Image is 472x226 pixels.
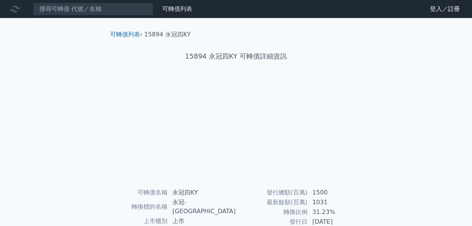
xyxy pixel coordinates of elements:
[162,5,192,12] a: 可轉債列表
[33,3,153,15] input: 搜尋可轉債 代號／名稱
[110,30,142,39] li: ›
[168,197,236,216] td: 永冠-[GEOGRAPHIC_DATA]
[308,207,359,217] td: 31.23%
[236,197,308,207] td: 最新餘額(百萬)
[236,188,308,197] td: 發行總額(百萬)
[113,188,168,197] td: 可轉債名稱
[308,197,359,207] td: 1031
[113,197,168,216] td: 轉換標的名稱
[236,207,308,217] td: 轉換比例
[110,31,140,38] a: 可轉債列表
[144,30,191,39] li: 15894 永冠四KY
[308,188,359,197] td: 1500
[104,51,368,62] h1: 15894 永冠四KY 可轉債詳細資訊
[113,216,168,226] td: 上市櫃別
[168,188,236,197] td: 永冠四KY
[424,3,466,15] a: 登入／註冊
[168,216,236,226] td: 上市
